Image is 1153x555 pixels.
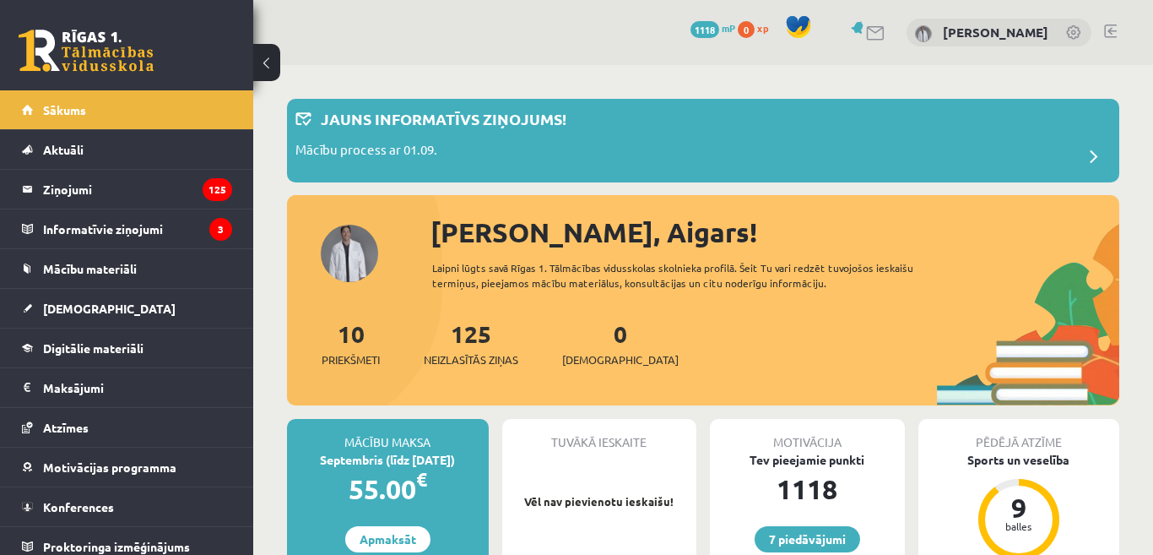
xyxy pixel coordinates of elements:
div: [PERSON_NAME], Aigars! [430,212,1119,253]
a: 125Neizlasītās ziņas [424,318,518,368]
div: balles [993,521,1044,531]
div: Motivācija [710,419,905,451]
a: Maksājumi [22,368,232,407]
legend: Maksājumi [43,368,232,407]
legend: Ziņojumi [43,170,232,209]
div: Mācību maksa [287,419,489,451]
span: [DEMOGRAPHIC_DATA] [43,301,176,316]
span: Neizlasītās ziņas [424,351,518,368]
a: [DEMOGRAPHIC_DATA] [22,289,232,328]
a: Rīgas 1. Tālmācības vidusskola [19,30,154,72]
a: Informatīvie ziņojumi3 [22,209,232,248]
a: 10Priekšmeti [322,318,380,368]
a: Konferences [22,487,232,526]
a: Jauns informatīvs ziņojums! Mācību process ar 01.09. [295,107,1111,174]
div: 1118 [710,469,905,509]
legend: Informatīvie ziņojumi [43,209,232,248]
span: Atzīmes [43,420,89,435]
a: Mācību materiāli [22,249,232,288]
span: Motivācijas programma [43,460,176,475]
i: 125 [203,178,232,201]
span: xp [757,21,768,35]
span: Aktuāli [43,142,84,157]
a: 7 piedāvājumi [755,526,860,552]
a: Digitālie materiāli [22,329,232,367]
span: 0 [738,21,755,38]
a: [PERSON_NAME] [943,24,1048,41]
p: Mācību process ar 01.09. [295,140,437,164]
span: € [416,467,427,492]
span: Priekšmeti [322,351,380,368]
a: Apmaksāt [345,526,430,552]
img: Aigars Kleinbergs [915,25,932,42]
a: Motivācijas programma [22,448,232,487]
span: Proktoringa izmēģinājums [43,539,190,554]
div: Pēdējā atzīme [918,419,1120,451]
a: Sākums [22,90,232,129]
span: Sākums [43,102,86,117]
a: Ziņojumi125 [22,170,232,209]
a: 0[DEMOGRAPHIC_DATA] [562,318,679,368]
a: 1118 mP [690,21,735,35]
div: Laipni lūgts savā Rīgas 1. Tālmācības vidusskolas skolnieka profilā. Šeit Tu vari redzēt tuvojošo... [432,260,932,291]
div: Septembris (līdz [DATE]) [287,451,489,469]
div: Tev pieejamie punkti [710,451,905,469]
span: Mācību materiāli [43,261,137,276]
p: Jauns informatīvs ziņojums! [321,107,566,130]
div: 9 [993,494,1044,521]
a: 0 xp [738,21,777,35]
a: Atzīmes [22,408,232,447]
a: Aktuāli [22,130,232,169]
span: mP [722,21,735,35]
i: 3 [209,218,232,241]
span: 1118 [690,21,719,38]
div: Tuvākā ieskaite [502,419,697,451]
div: 55.00 [287,469,489,509]
p: Vēl nav pievienotu ieskaišu! [511,493,689,510]
span: Digitālie materiāli [43,340,143,356]
div: Sports un veselība [918,451,1120,469]
span: [DEMOGRAPHIC_DATA] [562,351,679,368]
span: Konferences [43,499,114,514]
